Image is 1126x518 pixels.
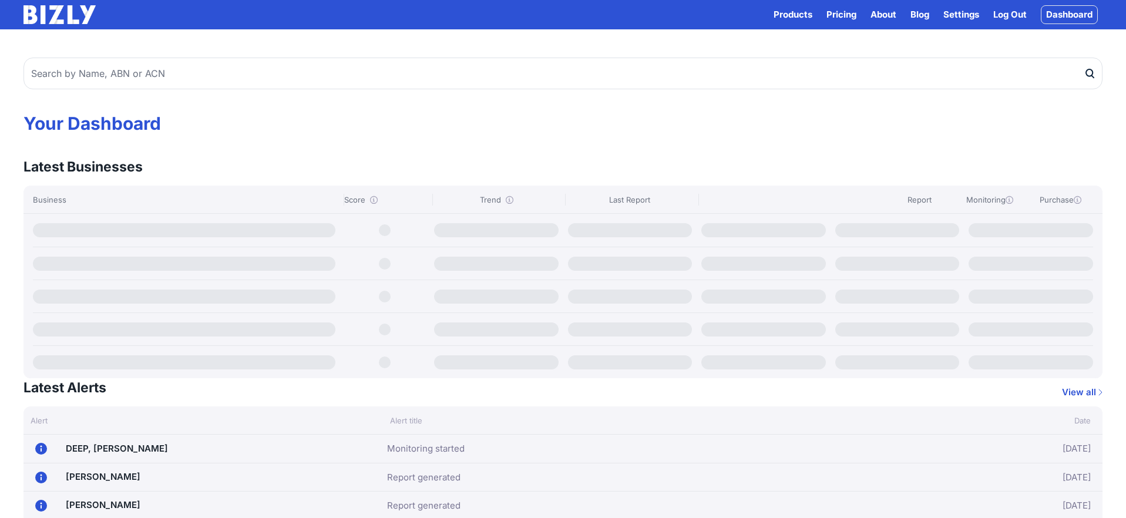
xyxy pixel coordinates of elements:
[66,443,168,454] a: DEEP, [PERSON_NAME]
[387,470,461,485] a: Report generated
[915,439,1091,458] div: [DATE]
[383,415,923,426] div: Alert title
[1041,5,1098,24] a: Dashboard
[23,58,1103,89] input: Search by Name, ABN or ACN
[957,194,1023,206] div: Monitoring
[344,194,428,206] div: Score
[33,194,339,206] div: Business
[565,194,694,206] div: Last Report
[1027,194,1093,206] div: Purchase
[915,468,1091,486] div: [DATE]
[943,8,979,22] a: Settings
[432,194,561,206] div: Trend
[915,496,1091,514] div: [DATE]
[23,157,143,176] h3: Latest Businesses
[66,471,140,482] a: [PERSON_NAME]
[826,8,856,22] a: Pricing
[870,8,896,22] a: About
[387,499,461,513] a: Report generated
[923,415,1103,426] div: Date
[23,378,106,397] h3: Latest Alerts
[66,499,140,510] a: [PERSON_NAME]
[23,415,383,426] div: Alert
[23,113,1103,134] h1: Your Dashboard
[387,442,465,456] a: Monitoring started
[1062,385,1103,399] a: View all
[774,8,812,22] button: Products
[993,8,1027,22] a: Log Out
[910,8,929,22] a: Blog
[886,194,952,206] div: Report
